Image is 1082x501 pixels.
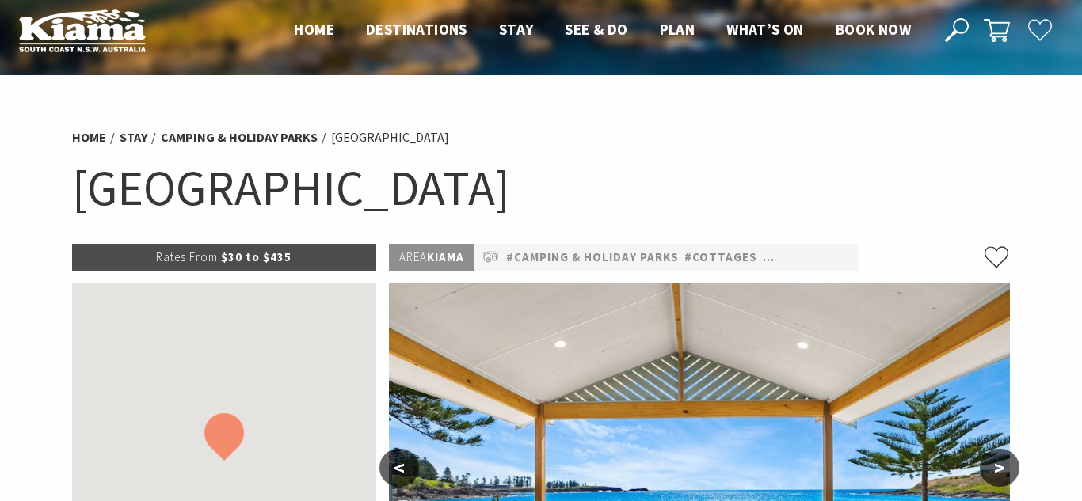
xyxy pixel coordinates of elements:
[763,248,855,268] a: #Pet Friendly
[72,244,376,271] p: $30 to $435
[726,20,804,39] span: What’s On
[161,129,318,146] a: Camping & Holiday Parks
[72,156,1010,220] h1: [GEOGRAPHIC_DATA]
[399,249,427,264] span: Area
[19,9,146,52] img: Kiama Logo
[499,20,534,39] span: Stay
[980,449,1019,487] button: >
[366,20,467,39] span: Destinations
[278,17,927,44] nav: Main Menu
[379,449,419,487] button: <
[294,20,334,39] span: Home
[72,129,106,146] a: Home
[389,244,474,271] p: Kiama
[836,20,911,39] span: Book now
[684,248,757,268] a: #Cottages
[506,248,679,268] a: #Camping & Holiday Parks
[331,127,449,148] li: [GEOGRAPHIC_DATA]
[565,20,627,39] span: See & Do
[660,20,695,39] span: Plan
[156,249,221,264] span: Rates From:
[120,129,147,146] a: Stay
